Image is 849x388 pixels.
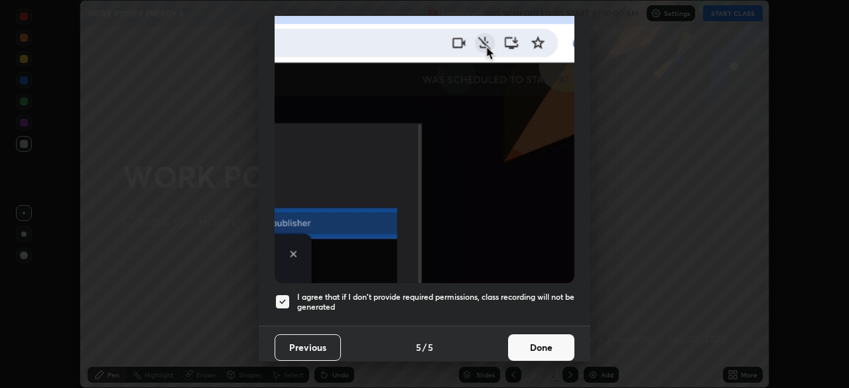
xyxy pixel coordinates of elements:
[297,292,574,312] h5: I agree that if I don't provide required permissions, class recording will not be generated
[423,340,426,354] h4: /
[275,334,341,361] button: Previous
[416,340,421,354] h4: 5
[508,334,574,361] button: Done
[428,340,433,354] h4: 5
